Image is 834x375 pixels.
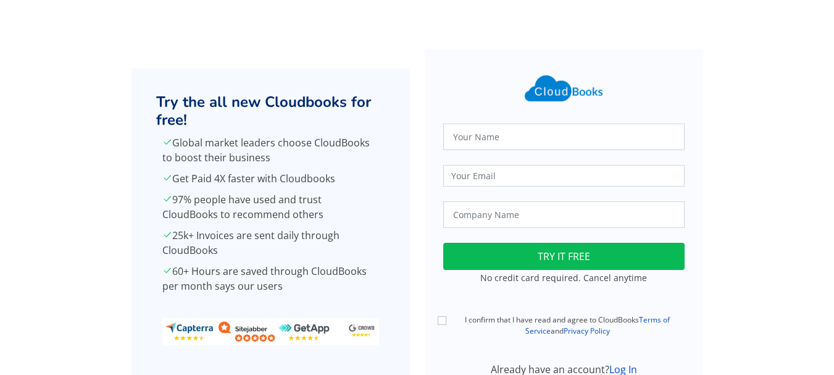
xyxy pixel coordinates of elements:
input: Company Name [443,201,685,228]
a: Privacy Policy [564,326,610,336]
h2: Try the all new Cloudbooks for free! [156,93,385,129]
label: I confirm that I have read and agree to CloudBooks and [451,314,685,337]
input: Your Name [443,124,685,150]
img: Cloudbooks Logo [517,68,610,109]
img: ratings_banner.png [162,318,379,345]
button: TRY IT FREE [443,243,685,270]
p: Global market leaders choose CloudBooks to boost their business [162,135,379,165]
small: No credit card required. Cancel anytime [480,272,647,284]
input: Your Email [443,165,685,187]
p: 97% people have used and trust CloudBooks to recommend others [162,192,379,222]
p: 60+ Hours are saved through CloudBooks per month says our users [162,264,379,293]
p: 25k+ Invoices are sent daily through CloudBooks [162,228,379,258]
a: Terms of Service [525,314,670,336]
p: Get Paid 4X faster with Cloudbooks [162,171,379,186]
